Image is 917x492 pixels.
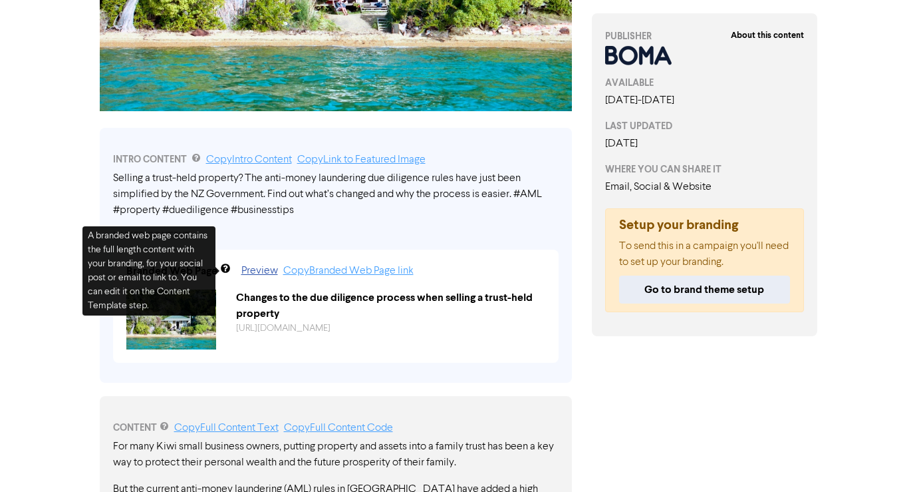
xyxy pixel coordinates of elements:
[113,439,559,471] p: For many Kiwi small business owners, putting property and assets into a family trust has been a k...
[605,136,805,152] div: [DATE]
[113,170,559,218] div: Selling a trust-held property? The anti-money laundering due diligence rules have just been simpl...
[731,30,804,41] strong: About this content
[605,29,805,43] div: PUBLISHER
[113,152,559,168] div: INTRO CONTENT
[284,423,393,433] a: Copy Full Content Code
[206,154,292,165] a: Copy Intro Content
[605,93,805,109] div: [DATE] - [DATE]
[82,226,215,316] div: A branded web page contains the full length content with your branding, for your social post or e...
[174,423,279,433] a: Copy Full Content Text
[113,229,559,243] div: LINKED CONTENT
[283,266,414,276] a: Copy Branded Web Page link
[619,238,791,270] p: To send this in a campaign you'll need to set up your branding.
[226,290,555,322] div: Changes to the due diligence process when selling a trust-held property
[605,162,805,176] div: WHERE YOU CAN SHARE IT
[297,154,426,165] a: Copy Link to Featured Image
[605,179,805,195] div: Email, Social & Website
[226,322,555,336] div: https://public2.bomamarketing.com/cp/6Byuje4TlvwwUuTJfr3vgi?sa=EOKGU6Fk
[619,276,791,304] button: Go to brand theme setup
[241,266,278,276] a: Preview
[113,420,559,436] div: CONTENT
[619,217,791,233] h5: Setup your branding
[236,324,330,333] a: [URL][DOMAIN_NAME]
[746,348,917,492] iframe: Chat Widget
[605,76,805,90] div: AVAILABLE
[605,119,805,133] div: LAST UPDATED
